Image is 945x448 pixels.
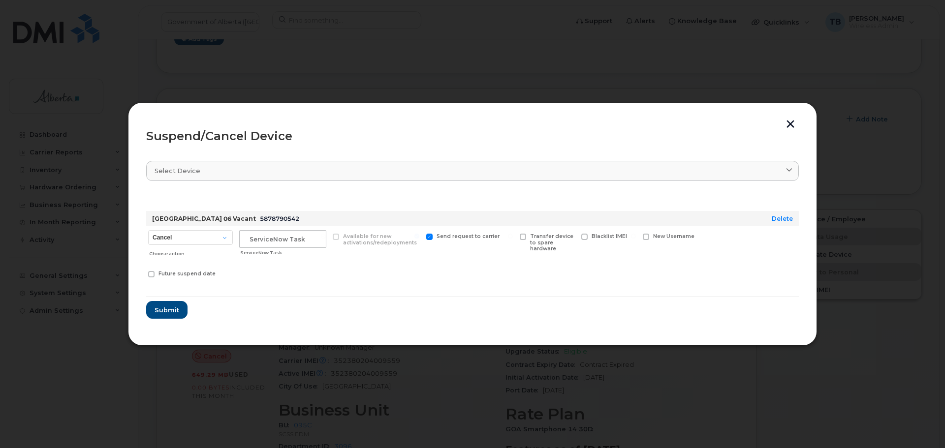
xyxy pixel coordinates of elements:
[260,215,299,222] span: 5878790542
[239,230,326,248] input: ServiceNow Task
[240,249,326,257] div: ServiceNow Task
[149,246,233,258] div: Choose action
[653,233,694,239] span: New Username
[158,270,216,277] span: Future suspend date
[146,301,188,319] button: Submit
[508,234,513,239] input: Transfer device to spare hardware
[146,130,799,142] div: Suspend/Cancel Device
[772,215,793,222] a: Delete
[321,234,326,239] input: Available for new activations/redeployments
[631,234,636,239] input: New Username
[530,233,573,252] span: Transfer device to spare hardware
[437,233,500,239] span: Send request to carrier
[343,233,417,246] span: Available for new activations/redeployments
[155,305,179,315] span: Submit
[152,215,256,222] strong: [GEOGRAPHIC_DATA] 06 Vacant
[155,166,200,176] span: Select device
[146,161,799,181] a: Select device
[414,234,419,239] input: Send request to carrier
[569,234,574,239] input: Blacklist IMEI
[592,233,627,239] span: Blacklist IMEI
